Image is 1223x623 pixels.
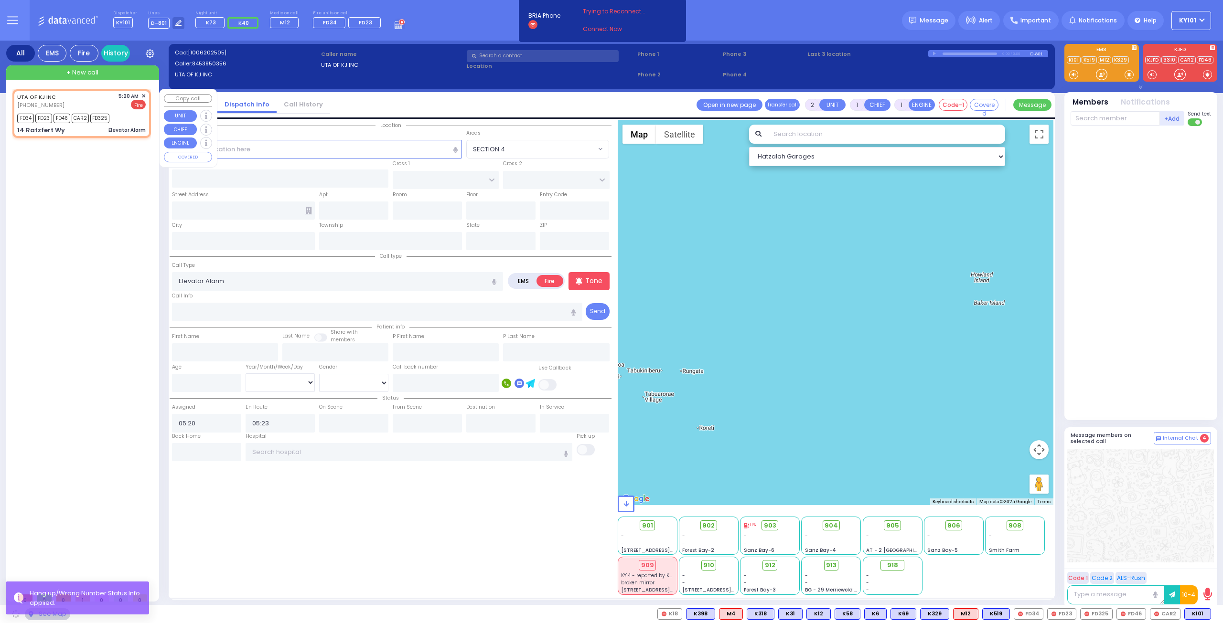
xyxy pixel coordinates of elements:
button: Transfer call [765,99,800,111]
label: KJFD [1143,47,1217,54]
div: CAR2 [1150,608,1180,620]
span: FD23 [359,19,372,26]
input: Search location [767,125,1006,144]
span: - [805,579,808,586]
label: On Scene [319,403,343,411]
div: EMS [38,45,66,62]
span: Phone 4 [723,71,805,79]
button: CHIEF [864,99,890,111]
label: Cad: [175,49,318,57]
div: BLS [686,608,715,620]
div: K398 [686,608,715,620]
label: In Service [540,403,564,411]
span: KY101 [113,17,133,28]
label: Apt [319,191,328,199]
label: Location [467,62,634,70]
span: D-801 [148,18,170,29]
div: K519 [982,608,1010,620]
label: Fire units on call [313,11,384,16]
img: red-radio-icon.svg [1051,612,1056,616]
label: Entry Code [540,191,567,199]
small: Share with [331,328,358,336]
label: Assigned [172,403,195,411]
span: 5:20 AM [118,93,139,100]
label: Street Address [172,191,209,199]
span: 8453950356 [192,60,226,67]
a: Connect Now [583,25,658,33]
button: CHIEF [164,124,197,135]
input: Search a contact [467,50,619,62]
span: - [682,539,685,547]
button: Show street map [622,125,656,144]
label: Night unit [195,11,262,16]
a: Open this area in Google Maps (opens a new window) [620,493,652,505]
span: - [744,579,747,586]
span: CAR2 [72,114,89,123]
div: - [866,586,919,593]
img: red-radio-icon.svg [1018,612,1023,616]
button: ALS-Rush [1116,572,1147,584]
span: FD34 [17,114,34,123]
button: Members [1073,97,1108,108]
a: M12 [1098,56,1111,63]
span: Forest Bay-2 [682,547,714,554]
label: Call back number [393,363,438,371]
div: All [6,45,35,62]
button: Internal Chat 4 [1154,432,1211,444]
label: Use Callback [538,364,571,372]
span: 906 [947,521,960,530]
label: Destination [466,403,495,411]
span: ✕ [141,92,146,100]
span: KY101 [1179,16,1196,25]
span: - [805,539,808,547]
span: Alert [979,16,993,25]
button: Map camera controls [1030,440,1049,459]
h5: Message members on selected call [1071,432,1154,444]
label: EMS [1064,47,1139,54]
span: Help [1144,16,1157,25]
label: Gender [319,363,337,371]
span: - [927,539,930,547]
button: COVERED [164,152,212,162]
label: En Route [246,403,268,411]
span: - [744,532,747,539]
div: K31 [778,608,803,620]
div: BLS [747,608,774,620]
div: BLS [920,608,949,620]
div: Year/Month/Week/Day [246,363,315,371]
label: ZIP [540,222,547,229]
span: [1006202505] [188,49,226,56]
a: CAR2 [1178,56,1196,63]
span: Sanz Bay-5 [927,547,958,554]
div: - [866,579,919,586]
a: Open in new page [697,99,762,111]
div: ALS [953,608,978,620]
span: 913 [826,560,837,570]
span: Patient info [372,323,409,330]
span: - [805,572,808,579]
label: Back Home [172,433,201,440]
span: K73 [206,19,216,26]
span: SECTION 4 [467,140,596,158]
span: Smith Farm [989,547,1019,554]
label: Caller name [321,50,464,58]
div: K329 [920,608,949,620]
label: State [466,222,480,229]
label: Room [393,191,407,199]
button: Code 2 [1090,572,1114,584]
span: + New call [66,68,98,77]
span: Notifications [1079,16,1117,25]
span: - [682,532,685,539]
span: Message [920,16,948,25]
div: K58 [835,608,860,620]
label: Medic on call [270,11,302,16]
span: KY14 - reported by K90 [621,572,676,579]
div: BLS [982,608,1010,620]
span: Phone 3 [723,50,805,58]
span: - [621,532,624,539]
div: FD23 [1047,608,1076,620]
span: [STREET_ADDRESS][PERSON_NAME] [682,586,772,593]
span: FD325 [90,114,109,123]
span: 4 [1200,434,1209,443]
a: Call History [277,100,330,109]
